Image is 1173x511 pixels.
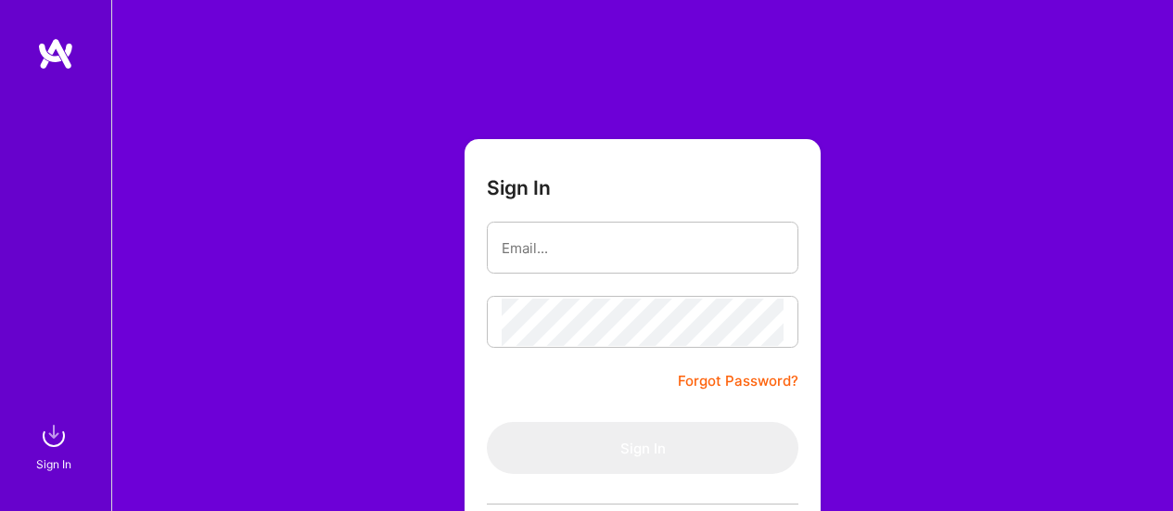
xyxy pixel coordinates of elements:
[502,224,784,272] input: Email...
[37,37,74,70] img: logo
[39,417,72,474] a: sign inSign In
[487,422,798,474] button: Sign In
[678,370,798,392] a: Forgot Password?
[36,454,71,474] div: Sign In
[35,417,72,454] img: sign in
[487,176,551,199] h3: Sign In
